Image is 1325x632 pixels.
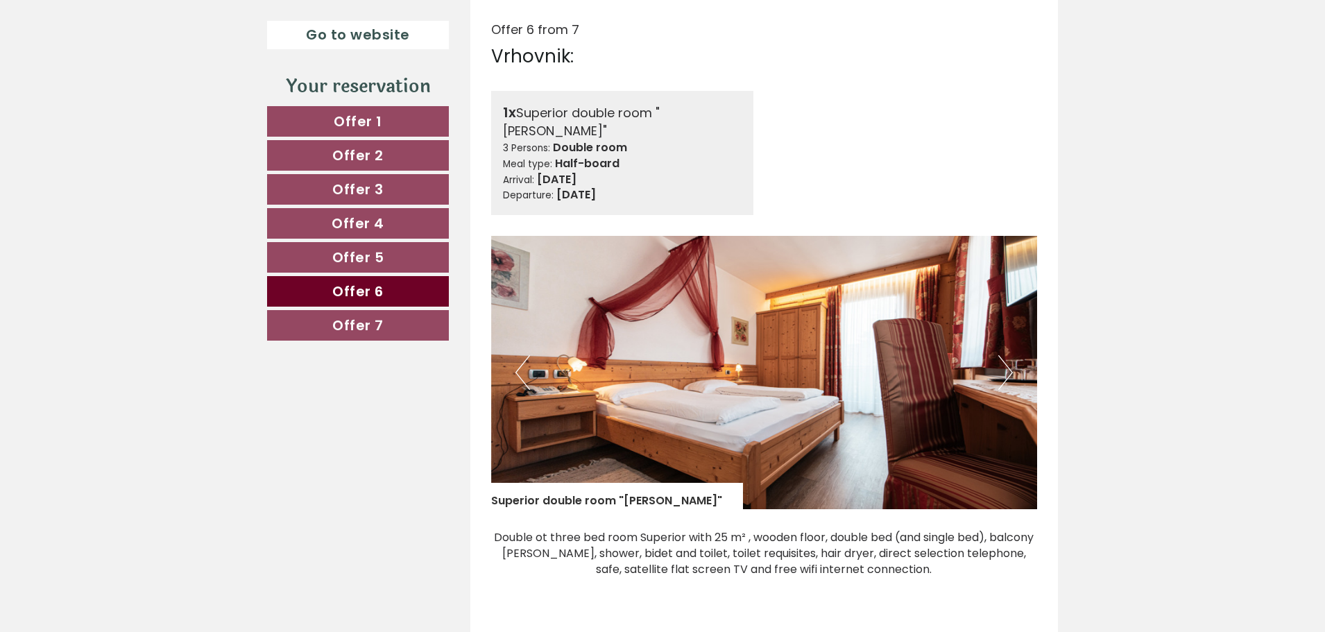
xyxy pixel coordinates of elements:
button: Next [998,355,1013,390]
span: Offer 4 [332,214,384,233]
b: [DATE] [556,187,596,203]
span: Offer 1 [334,112,382,131]
b: Half-board [555,155,619,171]
p: Double ot three bed room Superior with 25 m² , wooden floor, double bed (and single bed), balcony... [491,530,1038,578]
span: Offer 5 [332,248,384,267]
span: Offer 6 from 7 [491,21,579,38]
small: Departure: [503,189,554,202]
div: Vrhovnik: [491,44,574,69]
small: Meal type: [503,157,552,171]
img: image [491,236,1038,509]
b: [DATE] [537,171,576,187]
small: 3 Persons: [503,142,550,155]
span: Offer 2 [332,146,384,165]
span: Offer 7 [332,316,384,335]
b: 1x [503,103,516,122]
a: Go to website [267,21,449,49]
div: Superior double room "[PERSON_NAME]" [491,483,743,509]
div: Your reservation [267,74,449,99]
span: Offer 6 [332,282,384,301]
span: Offer 3 [332,180,384,199]
div: Superior double room "[PERSON_NAME]" [503,103,742,140]
small: Arrival: [503,173,534,187]
b: Double room [553,139,627,155]
button: Previous [515,355,530,390]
